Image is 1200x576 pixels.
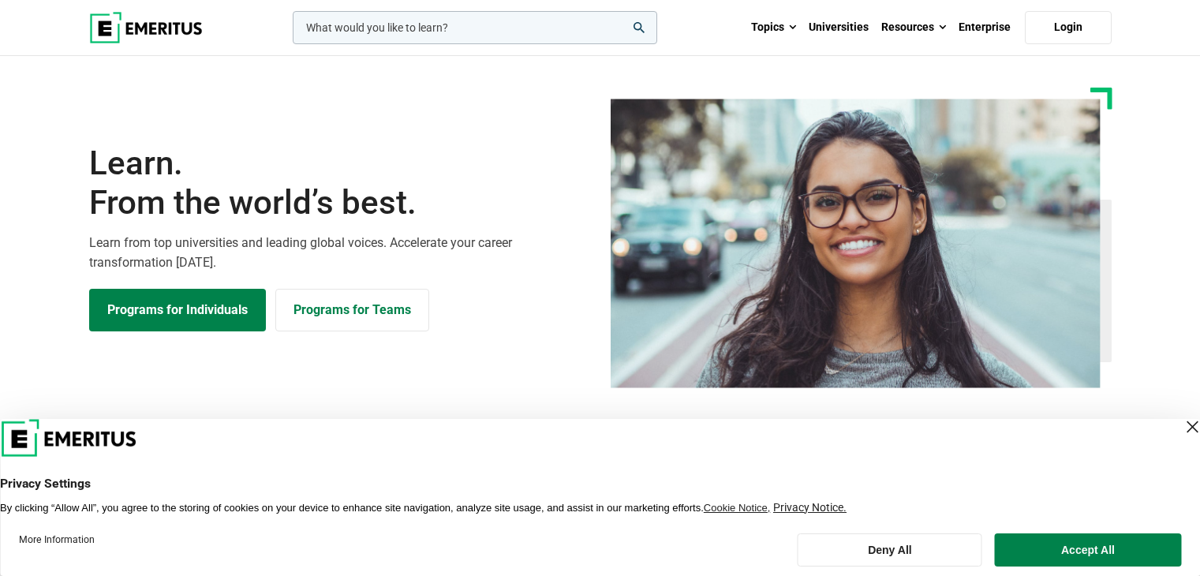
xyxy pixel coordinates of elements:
h1: Learn. [89,144,591,223]
input: woocommerce-product-search-field-0 [293,11,657,44]
img: Learn from the world's best [611,99,1101,388]
span: From the world’s best. [89,183,591,223]
a: Login [1025,11,1112,44]
a: Explore for Business [275,289,429,331]
a: Explore Programs [89,289,266,331]
p: Learn from top universities and leading global voices. Accelerate your career transformation [DATE]. [89,233,591,273]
